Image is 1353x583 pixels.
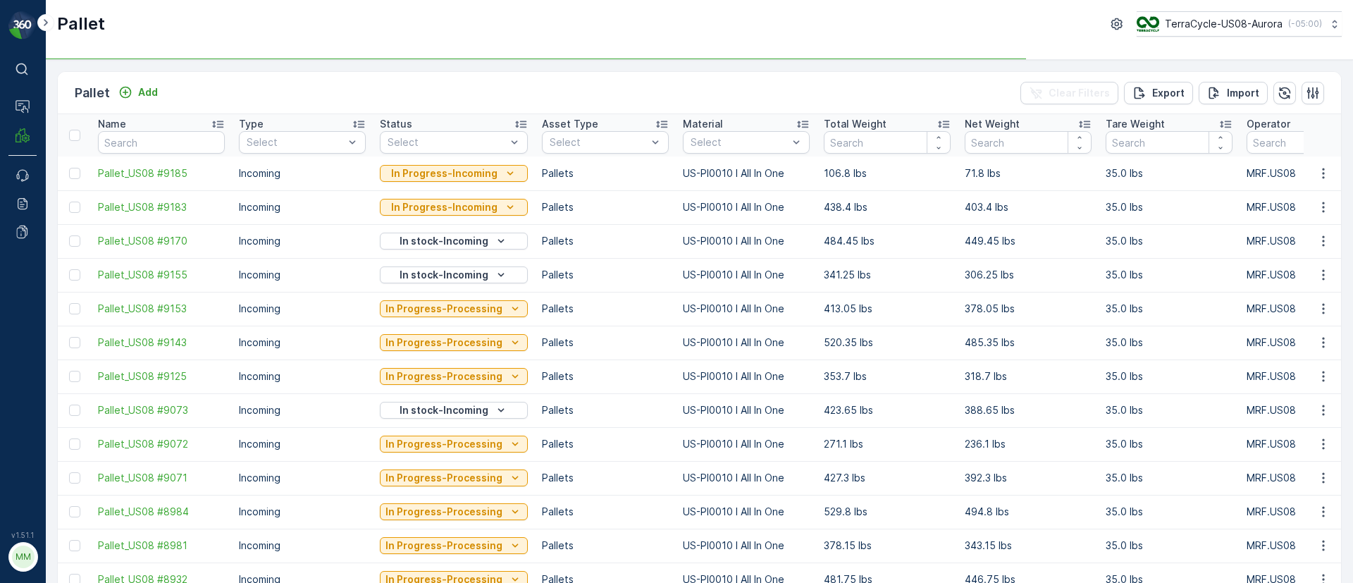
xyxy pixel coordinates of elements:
div: Toggle Row Selected [69,235,80,247]
p: Pallets [542,437,669,451]
p: Net Weight [965,117,1020,131]
a: Pallet_US08 #8984 [98,505,225,519]
span: Net Weight : [12,278,74,290]
p: In Progress-Processing [385,336,502,350]
p: Incoming [239,268,366,282]
p: Incoming [239,437,366,451]
p: 388.65 lbs [965,403,1092,417]
div: Toggle Row Selected [69,405,80,416]
p: 413.05 lbs [824,302,951,316]
p: Incoming [239,336,366,350]
button: Clear Filters [1020,82,1118,104]
p: In Progress-Processing [385,539,502,553]
p: 35.0 lbs [1106,336,1232,350]
p: US-PI0010 I All In One [683,539,810,553]
button: TerraCycle-US08-Aurora(-05:00) [1137,11,1342,37]
p: 271.1 lbs [824,437,951,451]
a: Pallet_US08 #9155 [98,268,225,282]
span: 35 [79,301,91,313]
button: In Progress-Processing [380,537,528,554]
p: 484.45 lbs [824,234,951,248]
p: Material [683,117,723,131]
p: Name [98,117,126,131]
img: logo [8,11,37,39]
input: Search [1106,131,1232,154]
p: 529.8 lbs [824,505,951,519]
p: Pallets [542,369,669,383]
p: TerraCycle-US08-Aurora [1165,17,1283,31]
button: Export [1124,82,1193,104]
p: In stock-Incoming [400,234,488,248]
div: Toggle Row Selected [69,472,80,484]
div: Toggle Row Selected [69,540,80,551]
a: Pallet_US08 #9185 [98,166,225,180]
p: Select [388,135,506,149]
p: 35.0 lbs [1106,234,1232,248]
p: 35.0 lbs [1106,302,1232,316]
div: Toggle Row Selected [69,303,80,314]
p: US-PI0010 I All In One [683,302,810,316]
p: 35.0 lbs [1106,166,1232,180]
p: Pallets [542,166,669,180]
p: US-PI0010 I All In One [683,200,810,214]
a: Pallet_US08 #9073 [98,403,225,417]
span: 157.05 [82,254,112,266]
button: In Progress-Processing [380,300,528,317]
p: In stock-Incoming [400,403,488,417]
p: 35.0 lbs [1106,505,1232,519]
span: Total Weight : [12,254,82,266]
a: Pallet_US08 #9153 [98,302,225,316]
p: 35.0 lbs [1106,437,1232,451]
span: Material : [12,348,60,360]
p: In stock-Incoming [400,268,488,282]
div: MM [12,546,35,568]
p: 438.4 lbs [824,200,951,214]
p: 427.3 lbs [824,471,951,485]
p: Pallet [57,13,105,35]
button: In Progress-Incoming [380,199,528,216]
p: Pallets [542,505,669,519]
a: Pallet_US08 #9183 [98,200,225,214]
div: Toggle Row Selected [69,202,80,213]
span: Pallet_US08 #9072 [98,437,225,451]
a: Pallet_US08 #9143 [98,336,225,350]
button: In Progress-Incoming [380,165,528,182]
p: Pallets [542,403,669,417]
p: 494.8 lbs [965,505,1092,519]
p: 106.8 lbs [824,166,951,180]
span: Pallet_US08 #9170 [98,234,225,248]
button: In stock-Incoming [380,233,528,250]
button: In Progress-Processing [380,368,528,385]
p: Incoming [239,369,366,383]
p: Operator [1247,117,1290,131]
p: Pallets [542,200,669,214]
p: Pallets [542,234,669,248]
p: Incoming [239,200,366,214]
p: 449.45 lbs [965,234,1092,248]
p: In Progress-Processing [385,369,502,383]
span: Pallet_US08 #9185 [47,231,136,243]
p: 403.4 lbs [965,200,1092,214]
p: In Progress-Processing [385,437,502,451]
p: US-PI0010 I All In One [683,505,810,519]
p: Incoming [239,234,366,248]
span: Asset Type : [12,324,75,336]
p: 485.35 lbs [965,336,1092,350]
a: Pallet_US08 #9071 [98,471,225,485]
p: Pallets [542,539,669,553]
p: Clear Filters [1049,86,1110,100]
p: Incoming [239,302,366,316]
p: Select [247,135,344,149]
p: 378.05 lbs [965,302,1092,316]
p: In Progress-Processing [385,302,502,316]
p: US-PI0010 I All In One [683,166,810,180]
p: Pallets [542,336,669,350]
p: Select [691,135,788,149]
span: Tare Weight : [12,301,79,313]
p: Incoming [239,539,366,553]
a: Pallet_US08 #9125 [98,369,225,383]
span: Pallet_US08 #8981 [98,539,225,553]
